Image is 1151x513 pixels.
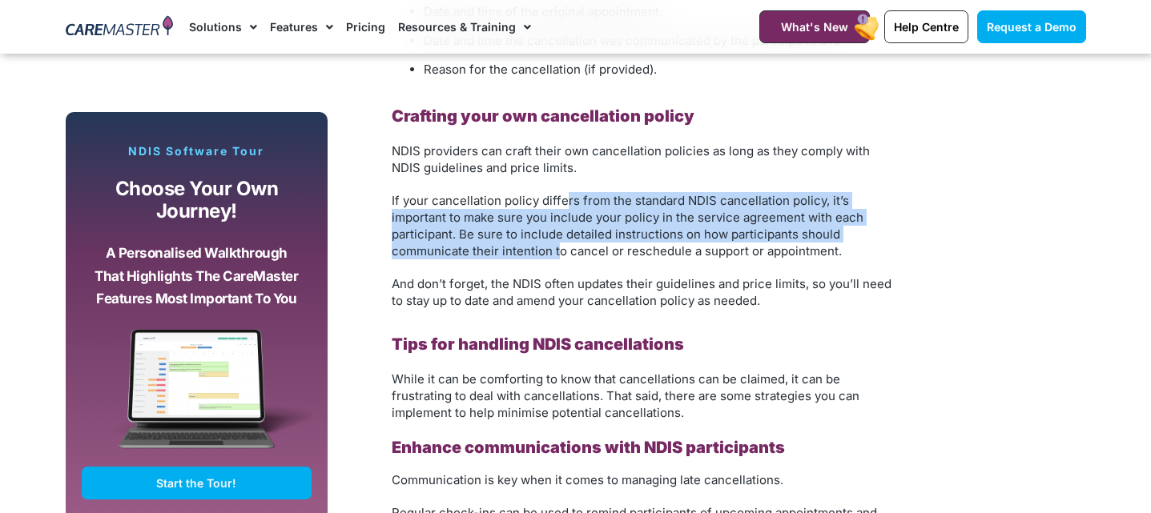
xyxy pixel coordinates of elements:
a: Request a Demo [977,10,1086,43]
b: Enhance communications with NDIS participants [392,438,785,457]
p: A personalised walkthrough that highlights the CareMaster features most important to you [94,242,300,311]
b: Tips for handling NDIS cancellations [392,335,684,354]
p: Choose your own journey! [94,178,300,223]
a: What's New [759,10,870,43]
span: Communication is key when it comes to managing late cancellations. [392,472,783,487]
a: Start the Tour! [82,467,312,499]
span: What's New [781,20,848,34]
b: Crafting your own cancellation policy [392,106,694,126]
a: Help Centre [884,10,968,43]
p: NDIS Software Tour [82,144,312,158]
span: Start the Tour! [156,476,236,490]
span: Help Centre [894,20,959,34]
span: And don’t forget, the NDIS often updates their guidelines and price limits, so you’ll need to sta... [392,276,891,308]
span: While it can be comforting to know that cancellations can be claimed, it can be frustrating to de... [392,371,859,420]
img: CareMaster Software Mockup on Screen [82,329,312,467]
span: NDIS providers can craft their own cancellation policies as long as they comply with NDIS guideli... [392,143,870,175]
span: If your cancellation policy differs from the standard NDIS cancellation policy, it’s important to... [392,193,863,259]
img: CareMaster Logo [66,15,174,39]
span: Reason for the cancellation (if provided). [424,62,657,77]
span: Request a Demo [987,20,1077,34]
